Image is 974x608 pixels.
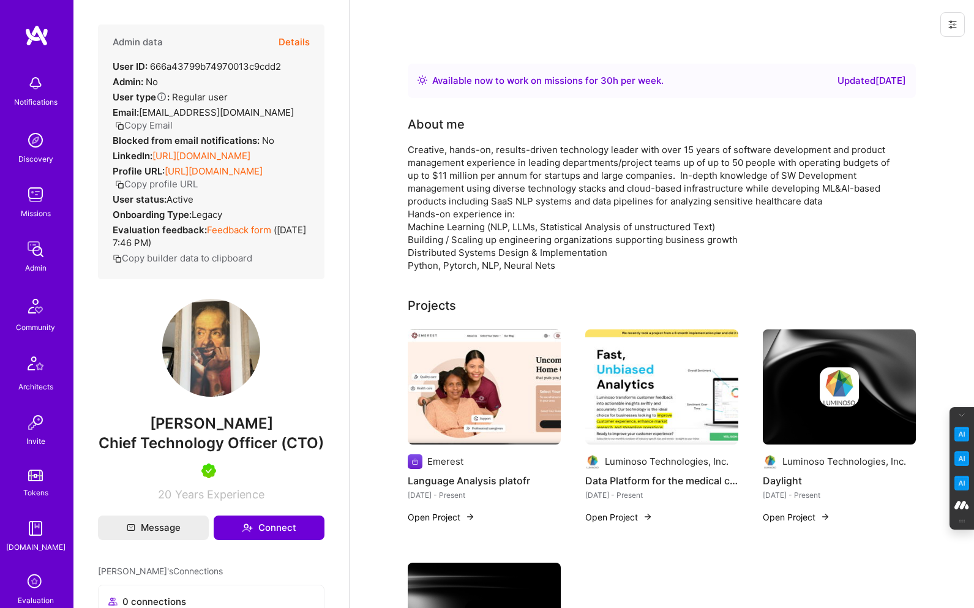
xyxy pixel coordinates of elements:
div: Updated [DATE] [837,73,906,88]
img: discovery [23,128,48,152]
button: Message [98,516,209,540]
div: Luminoso Technologies, Inc. [605,455,729,468]
a: [URL][DOMAIN_NAME] [165,165,263,177]
i: icon Collaborator [108,597,118,606]
img: Language Analysis platofr [408,329,561,445]
i: icon Connect [242,522,253,533]
div: Creative, hands-on, results-driven technology leader with over 15 years of software development a... [408,143,897,272]
button: Details [279,24,310,60]
img: cover [763,329,916,445]
strong: Profile URL: [113,165,165,177]
span: legacy [192,209,222,220]
button: Open Project [763,511,830,524]
i: icon Copy [113,254,122,263]
img: teamwork [23,182,48,207]
img: admin teamwork [23,237,48,261]
strong: Admin: [113,76,143,88]
img: tokens [28,470,43,481]
img: Company logo [585,454,600,469]
img: Community [21,291,50,321]
strong: LinkedIn: [113,150,152,162]
span: 0 connections [122,595,186,608]
span: Active [167,193,193,205]
div: Architects [18,380,53,393]
strong: Evaluation feedback: [113,224,207,236]
div: Discovery [18,152,53,165]
div: ( [DATE] 7:46 PM ) [113,223,310,249]
div: Projects [408,296,456,315]
span: 30 [601,75,613,86]
h4: Language Analysis platofr [408,473,561,489]
i: icon SelectionTeam [24,571,47,594]
i: icon Copy [115,121,124,130]
div: 666a43799b74970013c9cdd2 [113,60,281,73]
button: Open Project [585,511,653,524]
strong: Email: [113,107,139,118]
img: Company logo [820,367,859,407]
div: Evaluation [18,594,54,607]
div: About me [408,115,465,133]
h4: Daylight [763,473,916,489]
div: Tokens [23,486,48,499]
div: Admin [25,261,47,274]
img: logo [24,24,49,47]
img: Architects [21,351,50,380]
img: guide book [23,516,48,541]
div: [DATE] - Present [585,489,738,501]
img: arrow-right [643,512,653,522]
strong: User ID: [113,61,148,72]
strong: User type : [113,91,170,103]
img: Availability [418,75,427,85]
div: Regular user [113,91,228,103]
div: [DATE] - Present [408,489,561,501]
div: Available now to work on missions for h per week . [432,73,664,88]
img: Email Tone Analyzer icon [954,451,969,466]
img: Key Point Extractor icon [954,427,969,441]
img: A.Teamer in Residence [201,464,216,478]
span: 20 [158,488,171,501]
div: [DOMAIN_NAME] [6,541,66,554]
img: arrow-right [820,512,830,522]
div: Invite [26,435,45,448]
a: Feedback form [207,224,271,236]
button: Copy profile URL [115,178,198,190]
a: [URL][DOMAIN_NAME] [152,150,250,162]
strong: Onboarding Type: [113,209,192,220]
div: Missions [21,207,51,220]
button: Open Project [408,511,475,524]
h4: Admin data [113,37,163,48]
img: User Avatar [162,299,260,397]
span: Years Experience [175,488,264,501]
img: Invite [23,410,48,435]
div: Notifications [14,96,58,108]
img: Jargon Buster icon [954,476,969,490]
button: Copy builder data to clipboard [113,252,252,265]
img: Company logo [408,454,422,469]
strong: User status: [113,193,167,205]
i: Help [156,91,167,102]
span: Chief Technology Officer (CTO) [99,434,324,452]
div: [DATE] - Present [763,489,916,501]
div: No [113,134,274,147]
span: [PERSON_NAME]'s Connections [98,565,223,577]
span: [PERSON_NAME] [98,415,324,433]
img: Data Platform for the medical company [585,329,738,445]
h4: Data Platform for the medical company [585,473,738,489]
button: Connect [214,516,324,540]
button: Copy Email [115,119,173,132]
div: No [113,75,158,88]
img: bell [23,71,48,96]
div: Emerest [427,455,463,468]
img: arrow-right [465,512,475,522]
strong: Blocked from email notifications: [113,135,262,146]
i: icon Copy [115,180,124,189]
div: Community [16,321,55,334]
i: icon Mail [127,524,135,532]
div: Luminoso Technologies, Inc. [782,455,906,468]
span: [EMAIL_ADDRESS][DOMAIN_NAME] [139,107,294,118]
img: Company logo [763,454,777,469]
